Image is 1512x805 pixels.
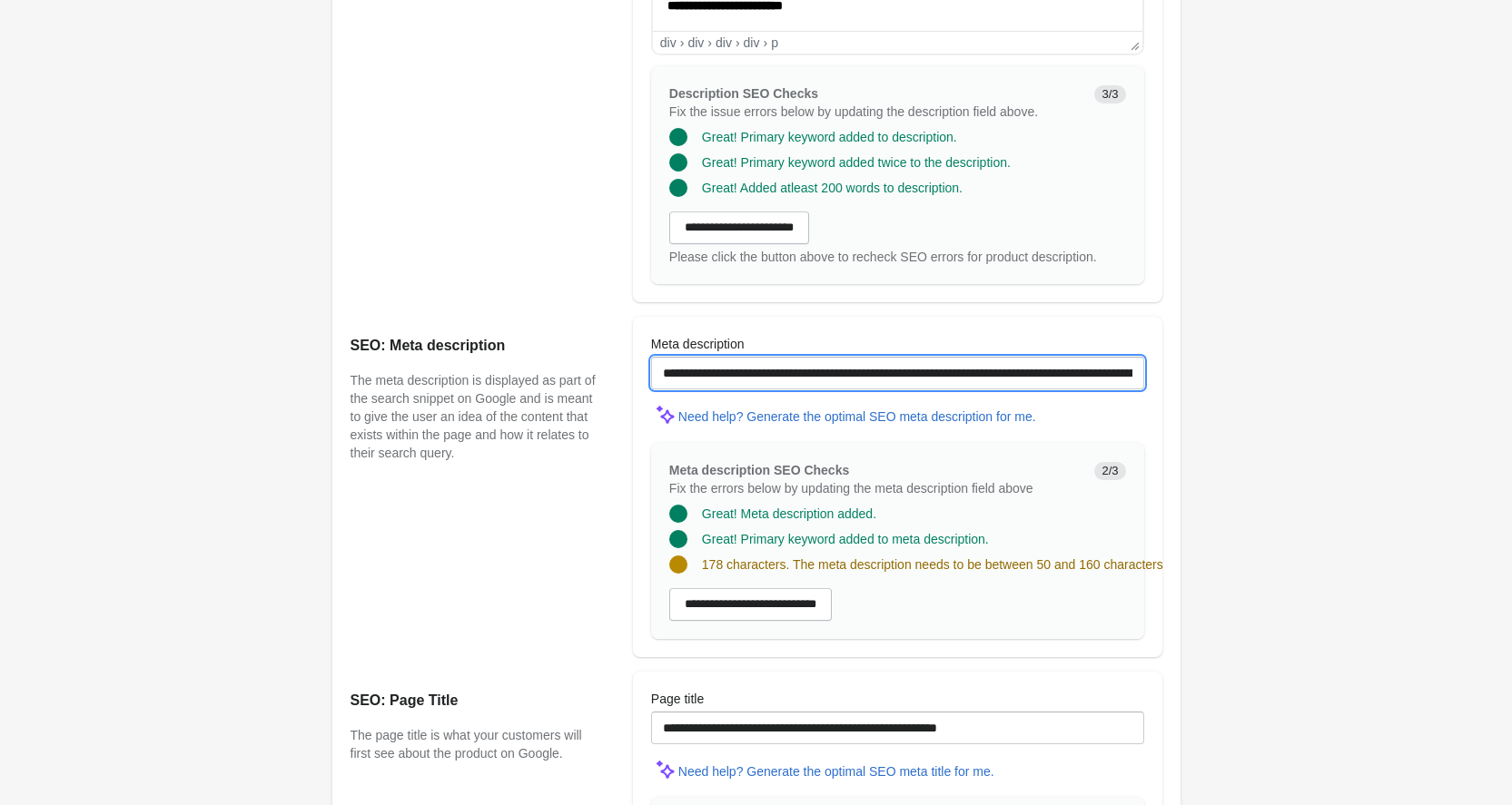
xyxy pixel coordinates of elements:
div: div [716,35,732,50]
p: Fix the issue errors below by updating the description field above. [669,103,1081,121]
div: › [736,35,740,50]
span: 3/3 [1094,85,1125,103]
label: Meta description [651,335,745,353]
div: div [744,35,760,50]
button: Need help? Generate the optimal SEO meta title for me. [671,755,1002,788]
p: Fix the errors below by updating the meta description field above [669,479,1081,497]
span: Great! Added atleast 200 words to description. [702,181,963,195]
span: Meta description SEO Checks [669,463,849,477]
button: Need help? Generate the optimal SEO meta description for me. [671,400,1043,433]
div: › [680,35,685,50]
div: Press the Up and Down arrow keys to resize the editor. [1123,32,1142,54]
div: div [660,35,677,50]
span: 178 characters. The meta description needs to be between 50 and 160 characters [702,557,1163,572]
div: › [763,35,767,50]
div: Need help? Generate the optimal SEO meta title for me. [678,764,994,779]
span: Great! Meta description added. [702,506,876,521]
img: MagicMinor-0c7ff6cd6e0e39933513fd390ee66b6c2ef63129d1617a7e6fa9320d2ce6cec8.svg [651,755,678,782]
img: MagicMinor-0c7ff6cd6e0e39933513fd390ee66b6c2ef63129d1617a7e6fa9320d2ce6cec8.svg [651,400,678,427]
span: Great! Primary keyword added twice to the description. [702,155,1011,170]
span: Great! Primary keyword added to description. [702,130,957,144]
div: Need help? Generate the optimal SEO meta description for me. [678,409,1036,424]
span: Great! Primary keyword added to meta description. [702,532,989,546]
p: The page title is what your customers will first see about the product on Google. [351,726,597,762]
h2: SEO: Page Title [351,690,597,712]
span: 2/3 [1094,462,1125,480]
span: Description SEO Checks [669,86,818,101]
h2: SEO: Meta description [351,335,597,357]
div: p [771,35,778,50]
label: Page title [651,690,704,708]
div: Please click the button above to recheck SEO errors for product description. [669,248,1126,266]
p: The meta description is displayed as part of the search snippet on Google and is meant to give th... [351,371,597,462]
div: div [687,35,704,50]
div: › [707,35,712,50]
